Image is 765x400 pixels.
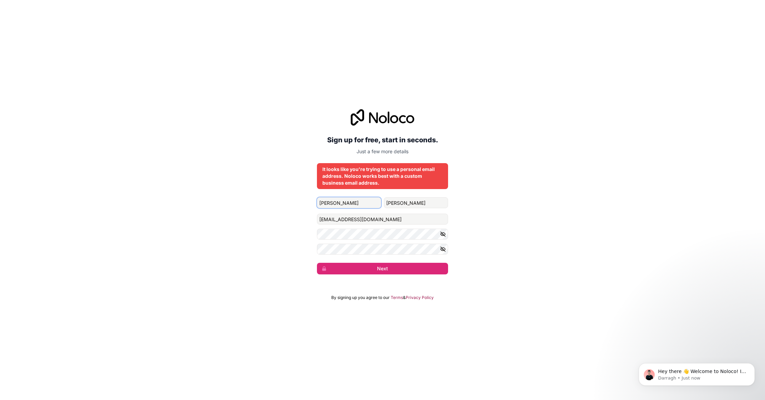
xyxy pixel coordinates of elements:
[317,148,448,155] p: Just a few more details
[317,263,448,274] button: Next
[406,295,434,300] a: Privacy Policy
[391,295,403,300] a: Terms
[317,244,448,255] input: Confirm password
[384,197,448,208] input: family-name
[403,295,406,300] span: &
[317,134,448,146] h2: Sign up for free, start in seconds.
[331,295,390,300] span: By signing up you agree to our
[322,166,443,186] div: It looks like you're trying to use a personal email address. Noloco works best with a custom busi...
[317,197,381,208] input: given-name
[317,214,448,225] input: Email address
[317,229,448,240] input: Password
[628,349,765,397] iframe: Intercom notifications message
